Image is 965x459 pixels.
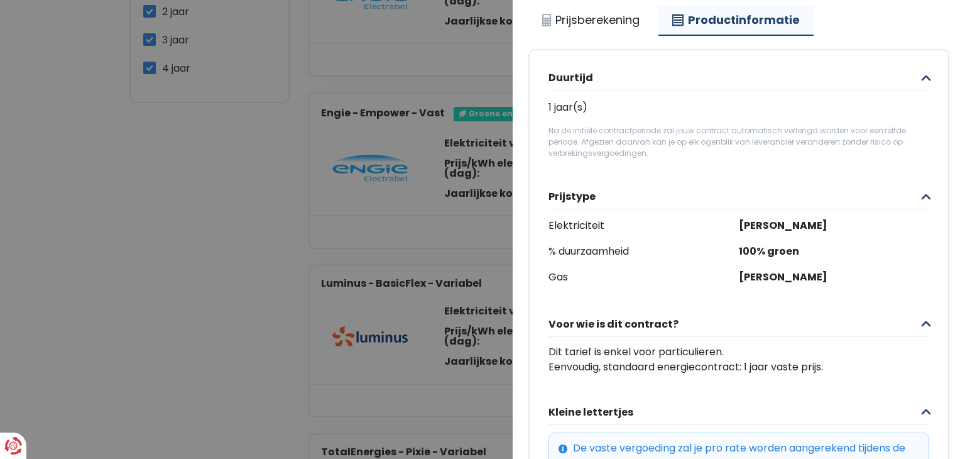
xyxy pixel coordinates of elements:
div: Dit tarief is enkel voor particulieren. Eenvoudig, standaard energiecontract: 1 jaar vaste prijs. [548,345,929,375]
button: Kleine lettertjes [548,400,929,425]
button: Voor wie is dit contract? [548,312,929,337]
span: % duurzaamheid [548,243,739,261]
span: [PERSON_NAME] [739,268,929,287]
a: Prijsberekening [528,6,653,35]
div: 1 jaar(s) [548,99,929,117]
span: 100% groen [739,243,929,261]
span: Gas [548,268,739,287]
button: Duurtijd [548,66,929,91]
span: [PERSON_NAME] [739,217,929,235]
div: Na de initiële contractperiode zal jouw contract automatisch verlengd worden voor eenzelfde perio... [548,125,929,159]
button: Prijstype [548,184,929,209]
span: Elektriciteit [548,217,739,235]
a: Productinformatie [658,6,814,36]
